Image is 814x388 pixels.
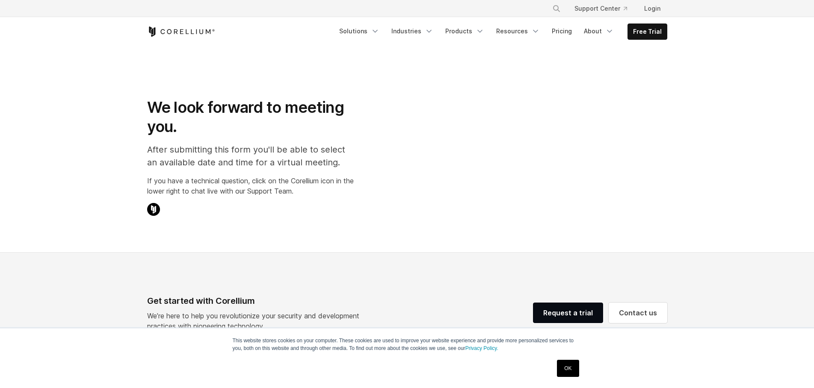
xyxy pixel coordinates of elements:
[147,176,354,196] p: If you have a technical question, click on the Corellium icon in the lower right to chat live wit...
[147,143,354,169] p: After submitting this form you'll be able to select an available date and time for a virtual meet...
[609,303,667,323] a: Contact us
[637,1,667,16] a: Login
[568,1,634,16] a: Support Center
[465,345,498,351] a: Privacy Policy.
[440,24,489,39] a: Products
[542,1,667,16] div: Navigation Menu
[628,24,667,39] a: Free Trial
[579,24,619,39] a: About
[147,26,215,37] a: Corellium Home
[147,203,160,216] img: Corellium Chat Icon
[334,24,385,39] a: Solutions
[386,24,438,39] a: Industries
[147,311,366,331] p: We’re here to help you revolutionize your security and development practices with pioneering tech...
[557,360,579,377] a: OK
[533,303,603,323] a: Request a trial
[547,24,577,39] a: Pricing
[147,98,354,136] h1: We look forward to meeting you.
[147,294,366,307] div: Get started with Corellium
[549,1,564,16] button: Search
[491,24,545,39] a: Resources
[334,24,667,40] div: Navigation Menu
[233,337,582,352] p: This website stores cookies on your computer. These cookies are used to improve your website expe...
